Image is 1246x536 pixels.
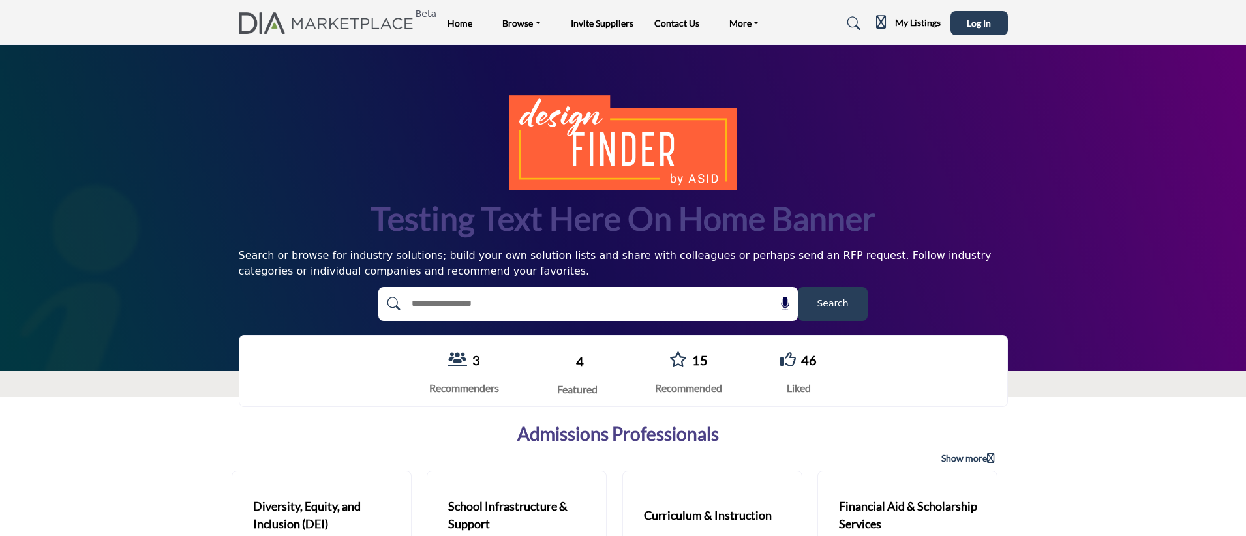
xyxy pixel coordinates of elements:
[817,297,848,310] span: Search
[448,351,467,369] a: View Recommenders
[448,18,472,29] a: Home
[416,8,436,20] h6: Beta
[941,452,994,465] span: Show more
[834,13,869,34] a: Search
[669,351,687,369] a: Go to Recommended
[571,18,633,29] a: Invite Suppliers
[692,352,708,368] a: 15
[801,352,817,368] a: 46
[557,381,598,397] div: Featured
[780,380,817,396] div: Liked
[239,248,1008,279] div: Search or browse for industry solutions; build your own solution lists and share with colleagues ...
[967,18,991,29] span: Log In
[798,287,868,321] button: Search
[876,16,941,31] div: My Listings
[950,11,1008,35] button: Log In
[655,380,722,396] div: Recommended
[720,14,768,33] a: More
[493,14,550,33] a: Browse
[780,351,796,367] i: Go to Liked
[509,95,737,189] img: image
[472,352,480,368] a: 3
[895,17,941,29] h5: My Listings
[239,12,421,34] a: Beta
[371,198,875,240] h1: Testing text here on home banner
[654,18,699,29] a: Contact Us
[429,380,499,396] div: Recommenders
[239,12,421,34] img: Site Logo
[517,423,719,445] a: Admissions Professionals
[576,353,584,369] a: 4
